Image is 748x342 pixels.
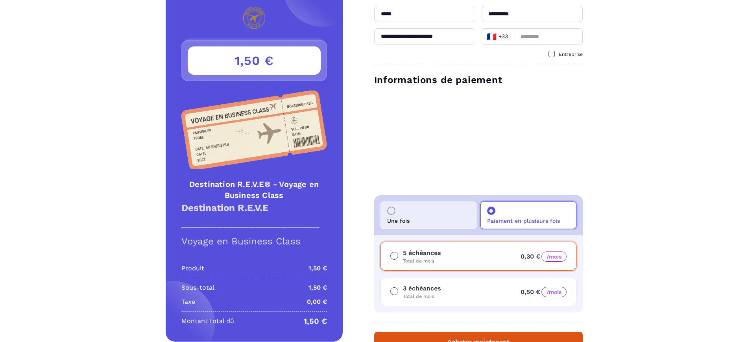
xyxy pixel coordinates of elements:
[308,264,327,273] p: 1,50 €
[487,218,560,224] p: Paiement en plusieurs fois
[403,248,441,258] p: 5 échéances
[541,251,567,262] span: /mois
[181,91,327,169] img: Product Image
[308,283,327,292] p: 1,50 €
[403,284,441,293] p: 3 échéances
[482,28,514,45] div: Search for option
[403,293,441,299] p: Total de mois
[521,253,567,260] span: 0,30 €
[181,236,327,247] h1: Voyage en Business Class
[559,52,583,57] span: Entreprise
[487,31,497,42] span: 🇫🇷
[403,258,441,264] p: Total de mois
[387,218,410,224] p: Une fois
[188,46,321,75] h3: 1,50 €
[181,202,268,213] strong: Destination R.E.V.E
[373,91,584,187] iframe: Cadre de saisie sécurisé pour le paiement
[486,31,508,42] span: +33
[541,287,567,297] span: /mois
[521,288,567,296] span: 0,50 €
[222,7,286,29] img: logo
[181,264,204,273] p: Produit
[374,74,583,86] h3: Informations de paiement
[510,31,511,43] input: Search for option
[304,316,327,326] p: 1,50 €
[307,297,327,307] p: 0,00 €
[181,179,327,201] h4: Destination R.E.V.E® - Voyage en Business Class
[181,221,327,228] p: _______________________________________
